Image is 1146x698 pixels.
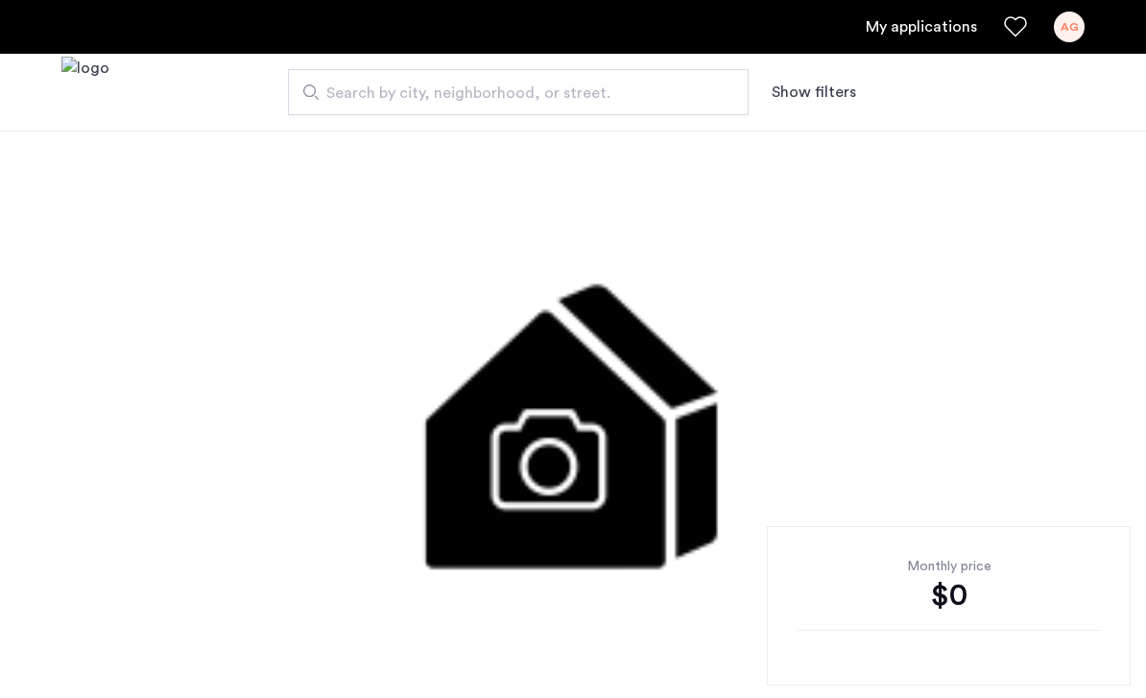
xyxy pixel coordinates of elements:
span: Search by city, neighborhood, or street. [326,82,695,105]
button: Show or hide filters [772,81,856,104]
a: Cazamio logo [61,57,109,129]
a: My application [866,15,977,38]
input: Apartment Search [288,69,749,115]
div: $0 [798,576,1100,614]
img: logo [61,57,109,129]
a: Favorites [1004,15,1027,38]
div: Monthly price [798,557,1100,576]
div: AG [1054,12,1085,42]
